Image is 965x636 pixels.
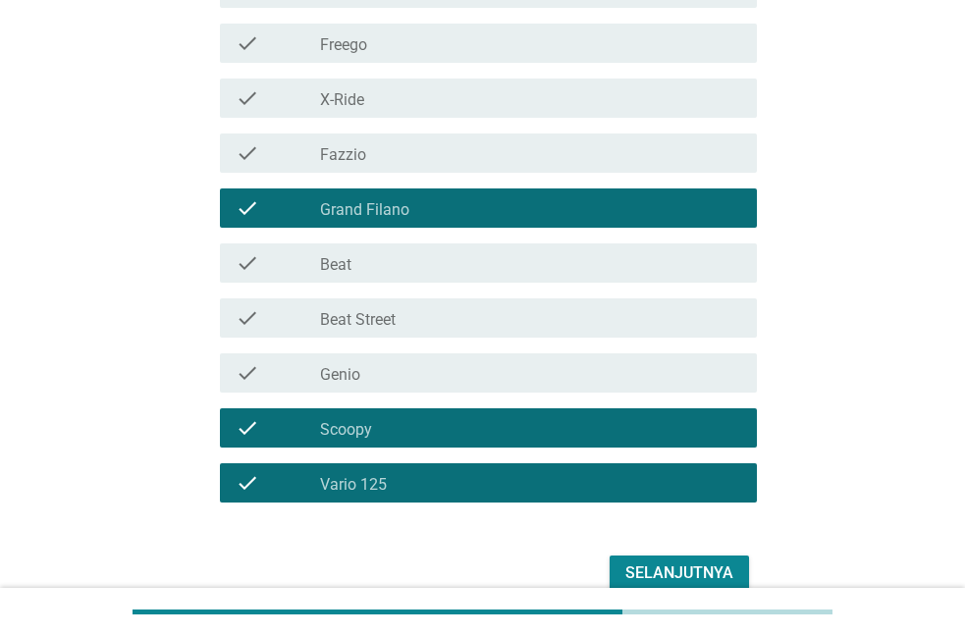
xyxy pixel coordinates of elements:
button: Selanjutnya [610,556,749,591]
label: Beat Street [320,310,396,330]
label: Fazzio [320,145,366,165]
label: Beat [320,255,351,275]
i: check [236,196,259,220]
i: check [236,141,259,165]
label: Genio [320,365,360,385]
i: check [236,251,259,275]
i: check [236,31,259,55]
label: Vario 125 [320,475,387,495]
i: check [236,416,259,440]
label: Scoopy [320,420,372,440]
i: check [236,471,259,495]
i: check [236,86,259,110]
i: check [236,361,259,385]
label: X-Ride [320,90,364,110]
i: check [236,306,259,330]
label: Freego [320,35,367,55]
div: Selanjutnya [625,561,733,585]
label: Grand Filano [320,200,409,220]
